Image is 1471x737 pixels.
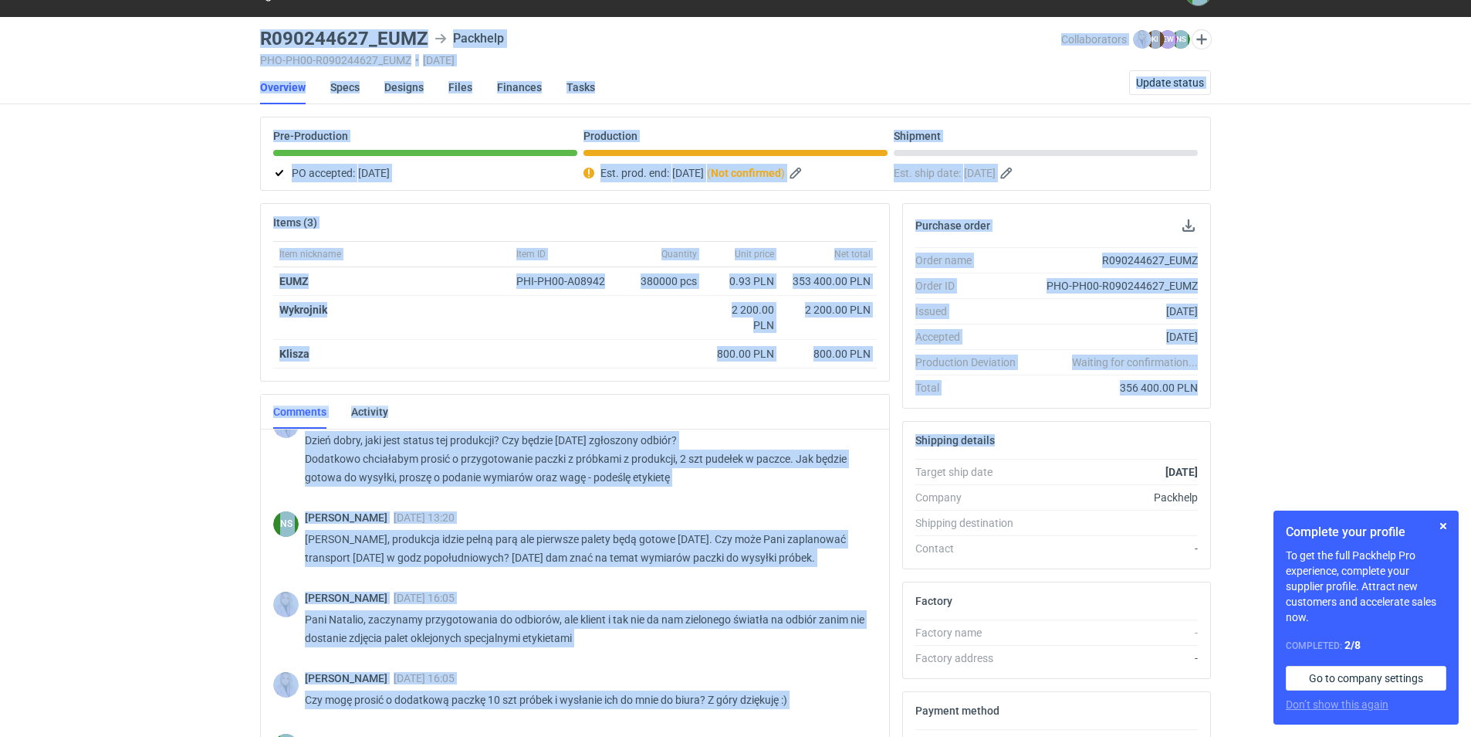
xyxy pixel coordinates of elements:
strong: [DATE] [1165,466,1198,478]
a: EUMZ [279,275,309,287]
h2: Shipping details [915,434,995,447]
p: Production [583,130,637,142]
a: Tasks [566,70,595,104]
img: Klaudia Wiśniewska [273,592,299,617]
span: Item ID [516,248,546,260]
span: [PERSON_NAME] [305,511,394,524]
button: Edit estimated production end date [788,164,807,182]
div: Factory address [915,650,1028,666]
em: ) [781,167,785,179]
div: 800.00 PLN [786,346,871,362]
p: To get the full Packhelp Pro experience, complete your supplier profile. Attract new customers an... [1286,548,1446,625]
span: [PERSON_NAME] [305,672,394,684]
a: Finances [497,70,542,104]
p: Pani Natalio, zaczynamy przygotowania do odbiorów, ale klient i tak nie da nam zielonego światła ... [305,610,864,647]
span: [DATE] [964,164,996,182]
div: PHI-PH00-A08942 [516,273,620,289]
h2: Payment method [915,705,999,717]
strong: 2 / 8 [1344,639,1361,651]
span: Quantity [661,248,697,260]
div: Packhelp [1028,490,1198,505]
div: Completed: [1286,637,1446,654]
a: Go to company settings [1286,666,1446,691]
span: Item nickname [279,248,341,260]
p: Pre-Production [273,130,348,142]
span: Net total [834,248,871,260]
span: • [415,54,419,66]
div: Total [915,380,1028,396]
div: Target ship date [915,464,1028,480]
div: PHO-PH00-R090244627_EUMZ [1028,278,1198,294]
img: Klaudia Wiśniewska [1133,30,1151,49]
div: - [1028,541,1198,556]
div: [DATE] [1028,329,1198,345]
a: Files [448,70,472,104]
div: Order name [915,253,1028,268]
div: Est. prod. end: [583,164,888,182]
span: Update status [1136,77,1204,88]
div: Natalia Stępak [273,511,299,537]
figcaption: NS [273,511,299,537]
h2: Factory [915,595,952,607]
span: [DATE] 16:05 [394,592,455,604]
strong: Klisza [279,348,309,360]
div: PO accepted: [273,164,577,182]
strong: Not confirmed [711,167,781,179]
h2: Purchase order [915,219,990,232]
figcaption: EW [1158,30,1177,49]
div: Factory name [915,625,1028,640]
div: Est. ship date: [894,164,1198,182]
div: 380000 pcs [626,267,703,296]
figcaption: NS [1172,30,1190,49]
em: Waiting for confirmation... [1072,355,1198,370]
h1: Complete your profile [1286,523,1446,542]
a: Activity [351,395,388,429]
h2: Items (3) [273,216,317,229]
div: Contact [915,541,1028,556]
p: [PERSON_NAME], produkcja idzie pełną parą ale pierwsze palety będą gotowe [DATE]. Czy może Pani z... [305,530,864,567]
span: Unit price [735,248,774,260]
h3: R090244627_EUMZ [260,29,428,48]
div: 2 200.00 PLN [709,302,774,333]
button: Don’t show this again [1286,697,1388,712]
a: Overview [260,70,306,104]
div: 2 200.00 PLN [786,302,871,318]
strong: Wykrojnik [279,304,327,316]
p: Dzień dobry, jaki jest status tej produkcji? Czy będzie [DATE] zgłoszony odbiór? Dodatkowo chciał... [305,431,864,487]
span: [DATE] [672,164,704,182]
div: PHO-PH00-R090244627_EUMZ [DATE] [260,54,1061,66]
button: Skip for now [1434,517,1452,535]
div: Issued [915,304,1028,319]
span: [DATE] [358,164,390,182]
div: 0.93 PLN [709,273,774,289]
img: Klaudia Wiśniewska [273,672,299,698]
button: Edit estimated shipping date [999,164,1017,182]
div: [DATE] [1028,304,1198,319]
div: Order ID [915,278,1028,294]
em: ( [707,167,711,179]
div: Shipping destination [915,515,1028,531]
a: Specs [330,70,360,104]
div: 800.00 PLN [709,346,774,362]
p: Shipment [894,130,941,142]
span: [DATE] 13:20 [394,511,455,524]
div: 356 400.00 PLN [1028,380,1198,396]
div: 353 400.00 PLN [786,273,871,289]
span: Collaborators [1061,33,1127,46]
div: Company [915,490,1028,505]
div: Packhelp [435,29,504,48]
figcaption: KI [1146,30,1165,49]
div: - [1028,650,1198,666]
p: Czy mogę prosić o dodatkową paczkę 10 szt próbek i wysłanie ich do mnie do biura? Z góry dziękuję :) [305,691,864,709]
div: Production Deviation [915,355,1028,370]
div: Accepted [915,329,1028,345]
button: Download PO [1179,216,1198,235]
span: [PERSON_NAME] [305,592,394,604]
div: - [1028,625,1198,640]
div: R090244627_EUMZ [1028,253,1198,268]
button: Update status [1129,70,1211,95]
button: Edit collaborators [1192,29,1212,49]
